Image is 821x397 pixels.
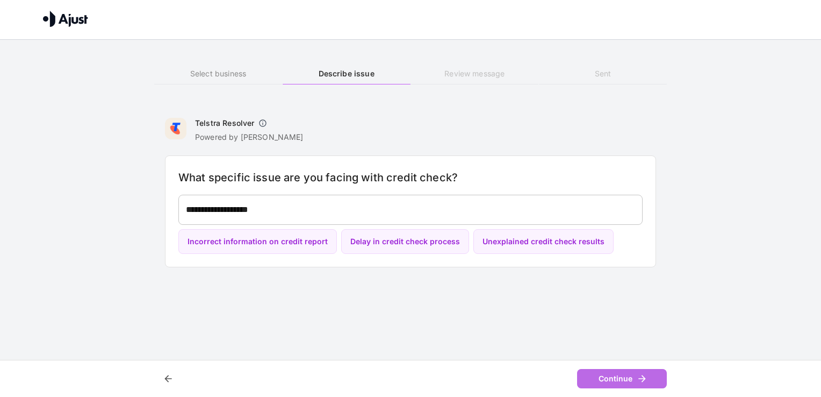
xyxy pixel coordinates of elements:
[195,132,304,143] p: Powered by [PERSON_NAME]
[178,169,643,186] h6: What specific issue are you facing with credit check?
[341,229,469,254] button: Delay in credit check process
[283,68,410,80] h6: Describe issue
[165,118,186,139] img: Telstra
[43,11,88,27] img: Ajust
[195,118,254,129] h6: Telstra Resolver
[154,68,282,80] h6: Select business
[577,369,667,389] button: Continue
[178,229,337,254] button: Incorrect information on credit report
[410,68,538,80] h6: Review message
[473,229,614,254] button: Unexplained credit check results
[539,68,667,80] h6: Sent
